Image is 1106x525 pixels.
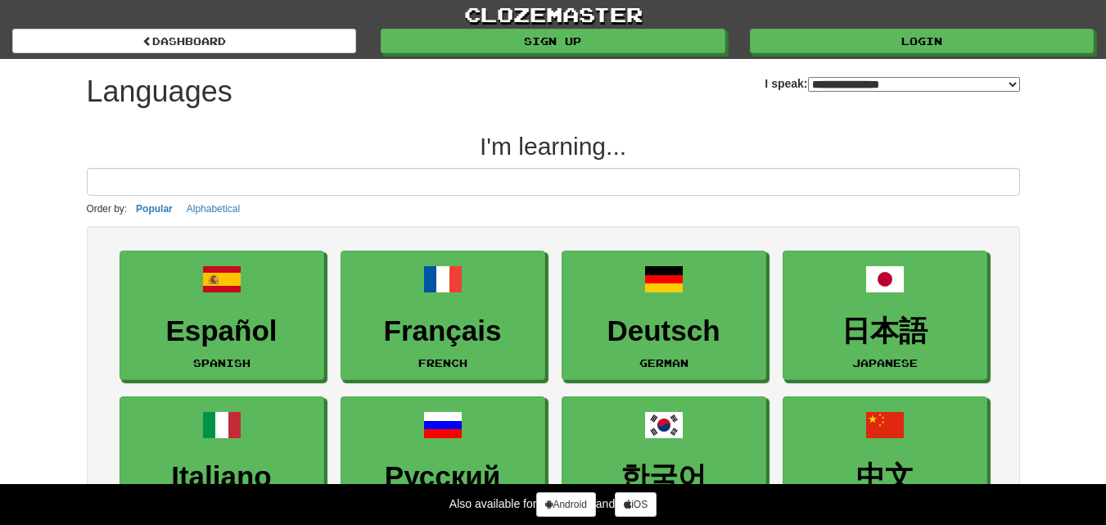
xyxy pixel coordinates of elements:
h3: Deutsch [571,315,757,347]
a: EspañolSpanish [120,251,324,381]
h2: I'm learning... [87,133,1020,160]
small: Order by: [87,203,128,215]
a: Sign up [381,29,725,53]
h3: Español [129,315,315,347]
small: French [418,357,467,369]
button: Popular [131,200,178,218]
h3: 中文 [792,461,978,493]
a: dashboard [12,29,356,53]
h3: Français [350,315,536,347]
small: German [639,357,688,369]
button: Alphabetical [182,200,245,218]
h3: 日本語 [792,315,978,347]
a: Android [536,492,595,517]
select: I speak: [808,77,1020,92]
small: Spanish [193,357,251,369]
h1: Languages [87,75,232,108]
a: iOS [615,492,657,517]
small: Japanese [852,357,918,369]
a: Login [750,29,1094,53]
a: FrançaisFrench [341,251,545,381]
a: DeutschGerman [562,251,766,381]
h3: 한국어 [571,461,757,493]
a: 日本語Japanese [783,251,987,381]
h3: Italiano [129,461,315,493]
h3: Русский [350,461,536,493]
label: I speak: [765,75,1019,92]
